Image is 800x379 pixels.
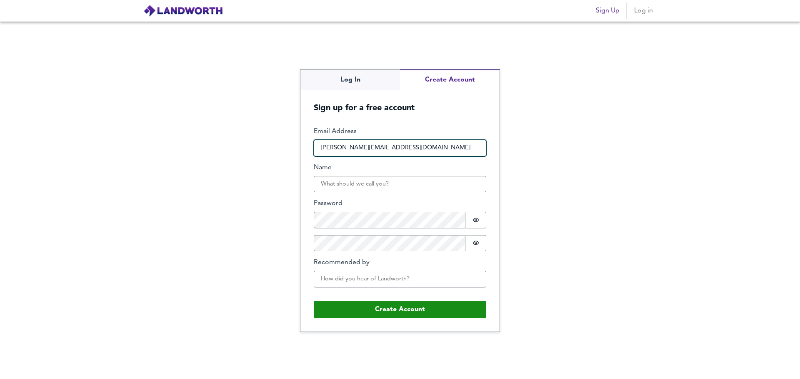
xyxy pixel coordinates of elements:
input: How can we reach you? [314,140,486,156]
input: What should we call you? [314,176,486,193]
button: Sign Up [592,2,623,19]
h5: Sign up for a free account [300,90,500,114]
button: Create Account [400,69,500,90]
button: Log in [630,2,657,19]
label: Recommended by [314,258,486,268]
label: Password [314,199,486,208]
button: Log In [300,69,400,90]
button: Show password [465,235,486,252]
span: Log in [633,5,653,17]
button: Create Account [314,301,486,318]
span: Sign Up [596,5,620,17]
label: Name [314,163,486,173]
input: How did you hear of Landworth? [314,271,486,287]
button: Show password [465,212,486,228]
img: logo [143,5,223,17]
label: Email Address [314,127,486,136]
